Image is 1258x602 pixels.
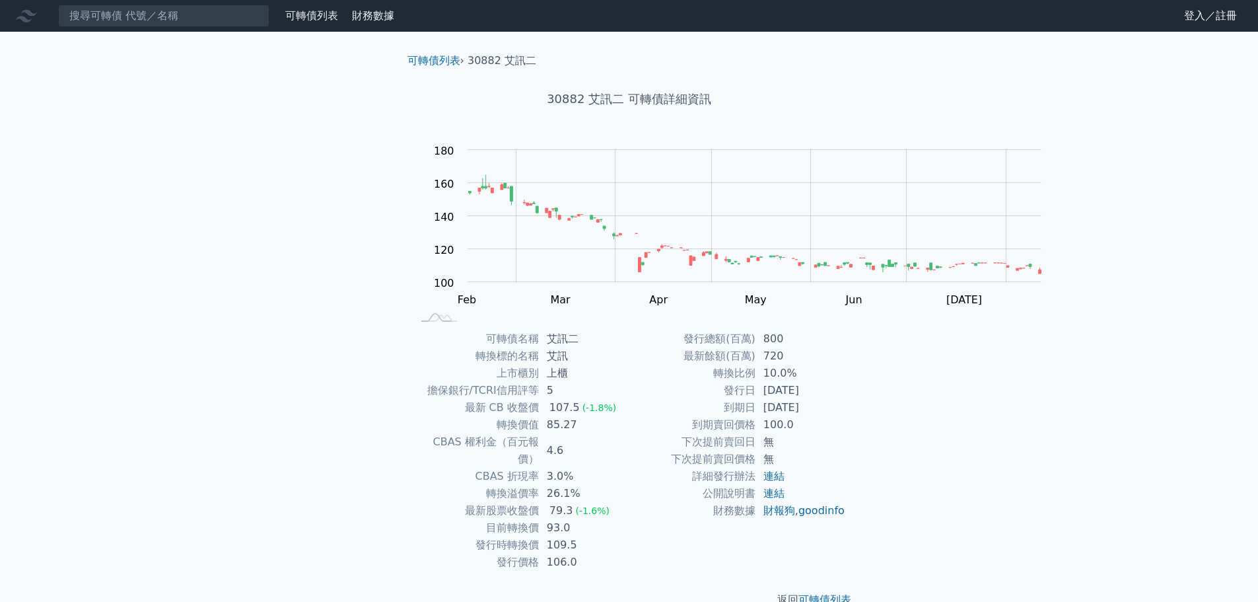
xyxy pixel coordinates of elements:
[629,468,755,485] td: 詳細發行辦法
[539,537,629,554] td: 109.5
[539,416,629,433] td: 85.27
[946,293,982,306] tspan: [DATE]
[539,433,629,468] td: 4.6
[582,402,617,413] span: (-1.8%)
[629,365,755,382] td: 轉換比例
[413,348,539,365] td: 轉換標的名稱
[413,433,539,468] td: CBAS 權利金（百元報價）
[539,554,629,571] td: 106.0
[413,382,539,399] td: 擔保銀行/TCRI信用評等
[413,365,539,382] td: 上市櫃別
[1173,5,1247,26] a: 登入／註冊
[413,485,539,502] td: 轉換溢價率
[407,54,460,67] a: 可轉債列表
[285,9,338,22] a: 可轉債列表
[413,554,539,571] td: 發行價格
[755,365,846,382] td: 10.0%
[845,293,862,306] tspan: Jun
[755,382,846,399] td: [DATE]
[629,399,755,416] td: 到期日
[539,330,629,348] td: 艾訊二
[539,468,629,485] td: 3.0%
[58,5,269,27] input: 搜尋可轉債 代號／名稱
[763,487,785,500] a: 連結
[434,178,454,190] tspan: 160
[763,504,795,517] a: 財報狗
[629,382,755,399] td: 發行日
[629,433,755,451] td: 下次提前賣回日
[629,348,755,365] td: 最新餘額(百萬)
[397,90,862,108] h1: 30882 艾訊二 可轉債詳細資訊
[763,470,785,482] a: 連結
[755,416,846,433] td: 100.0
[434,145,454,157] tspan: 180
[434,244,454,256] tspan: 120
[745,293,767,306] tspan: May
[468,53,536,69] li: 30882 艾訊二
[539,382,629,399] td: 5
[629,451,755,468] td: 下次提前賣回價格
[434,277,454,289] tspan: 100
[413,330,539,348] td: 可轉債名稱
[539,365,629,382] td: 上櫃
[539,485,629,502] td: 26.1%
[629,416,755,433] td: 到期賣回價格
[755,330,846,348] td: 800
[458,293,476,306] tspan: Feb
[649,293,668,306] tspan: Apr
[413,416,539,433] td: 轉換價值
[575,506,610,516] span: (-1.6%)
[427,145,1061,306] g: Chart
[550,293,571,306] tspan: Mar
[407,53,464,69] li: ›
[755,433,846,451] td: 無
[413,468,539,485] td: CBAS 折現率
[539,348,629,365] td: 艾訊
[539,519,629,537] td: 93.0
[413,537,539,554] td: 發行時轉換價
[413,399,539,416] td: 最新 CB 收盤價
[755,502,846,519] td: ,
[798,504,845,517] a: goodinfo
[755,399,846,416] td: [DATE]
[755,348,846,365] td: 720
[629,485,755,502] td: 公開說明書
[547,399,582,416] div: 107.5
[629,330,755,348] td: 發行總額(百萬)
[352,9,394,22] a: 財務數據
[434,211,454,223] tspan: 140
[413,519,539,537] td: 目前轉換價
[413,502,539,519] td: 最新股票收盤價
[755,451,846,468] td: 無
[547,502,576,519] div: 79.3
[468,175,1041,274] g: Series
[629,502,755,519] td: 財務數據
